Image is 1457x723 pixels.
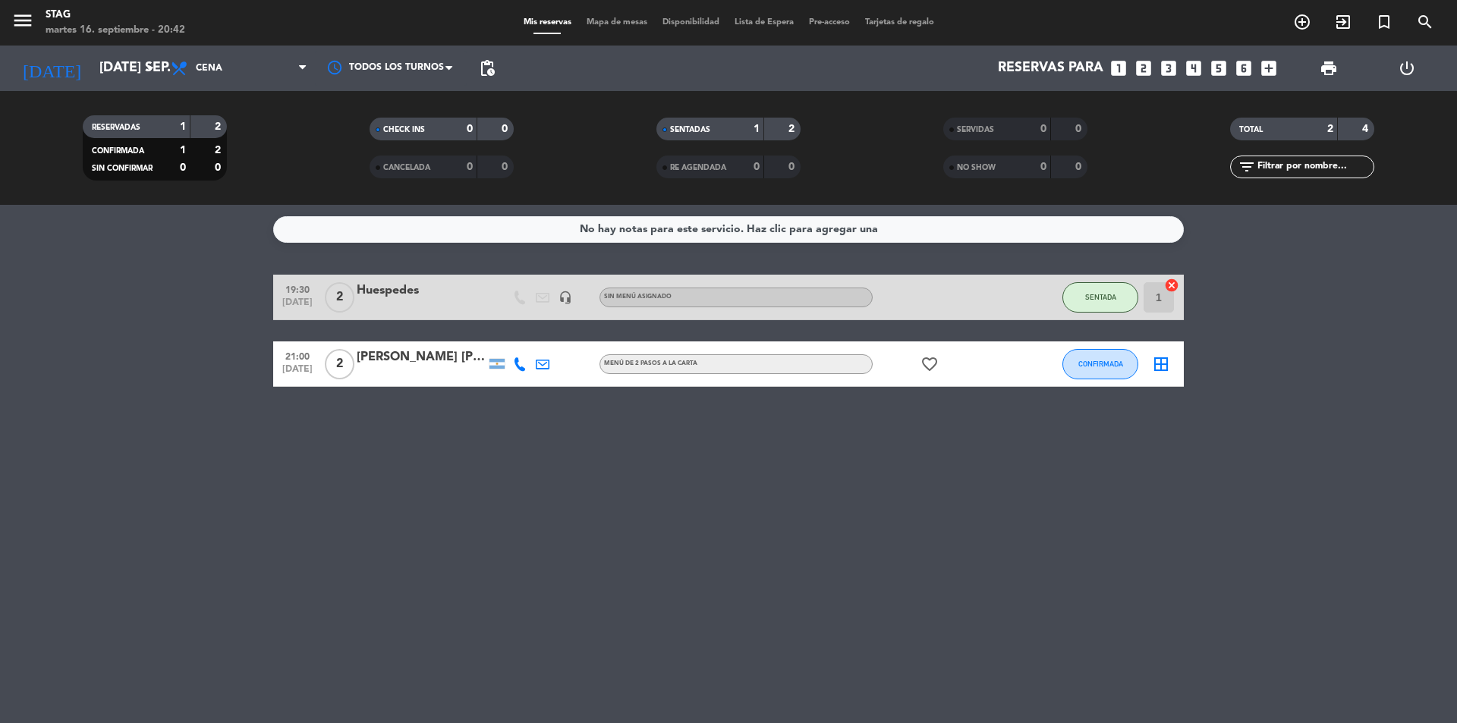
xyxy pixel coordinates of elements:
strong: 0 [180,162,186,173]
strong: 0 [788,162,798,172]
i: menu [11,9,34,32]
div: martes 16. septiembre - 20:42 [46,23,185,38]
span: Tarjetas de regalo [858,18,942,27]
span: Lista de Espera [727,18,801,27]
i: looks_one [1109,58,1128,78]
i: arrow_drop_down [141,59,159,77]
i: looks_5 [1209,58,1229,78]
span: CANCELADA [383,164,430,171]
strong: 0 [1040,124,1046,134]
span: Menú de 2 pasos a la Carta [604,360,697,366]
i: border_all [1152,355,1170,373]
span: Sin menú asignado [604,294,672,300]
strong: 2 [215,145,224,156]
span: NO SHOW [957,164,996,171]
i: power_settings_new [1398,59,1416,77]
strong: 0 [502,124,511,134]
button: CONFIRMADA [1062,349,1138,379]
i: exit_to_app [1334,13,1352,31]
strong: 0 [215,162,224,173]
span: CONFIRMADA [1078,360,1123,368]
button: menu [11,9,34,37]
span: Reservas para [998,61,1103,76]
span: print [1320,59,1338,77]
i: add_circle_outline [1293,13,1311,31]
input: Filtrar por nombre... [1256,159,1374,175]
span: SIN CONFIRMAR [92,165,153,172]
div: [PERSON_NAME] [PERSON_NAME] [357,347,486,367]
i: looks_6 [1234,58,1254,78]
i: [DATE] [11,52,92,85]
i: cancel [1164,278,1179,293]
span: SERVIDAS [957,126,994,134]
span: CONFIRMADA [92,147,144,155]
span: RE AGENDADA [670,164,726,171]
span: 2 [325,282,354,313]
strong: 0 [467,162,473,172]
span: [DATE] [278,297,316,315]
div: Huespedes [357,281,486,300]
span: 19:30 [278,280,316,297]
strong: 0 [467,124,473,134]
i: add_box [1259,58,1279,78]
span: Mis reservas [516,18,579,27]
i: search [1416,13,1434,31]
i: filter_list [1238,158,1256,176]
span: 2 [325,349,354,379]
div: STAG [46,8,185,23]
span: CHECK INS [383,126,425,134]
span: Cena [196,63,222,74]
span: SENTADA [1085,293,1116,301]
strong: 2 [788,124,798,134]
span: [DATE] [278,364,316,382]
span: Disponibilidad [655,18,727,27]
span: SENTADAS [670,126,710,134]
i: turned_in_not [1375,13,1393,31]
i: looks_two [1134,58,1153,78]
span: TOTAL [1239,126,1263,134]
span: pending_actions [478,59,496,77]
strong: 0 [754,162,760,172]
strong: 2 [1327,124,1333,134]
i: looks_3 [1159,58,1179,78]
strong: 1 [180,145,186,156]
strong: 0 [502,162,511,172]
span: Mapa de mesas [579,18,655,27]
strong: 0 [1075,124,1084,134]
i: looks_4 [1184,58,1204,78]
strong: 4 [1362,124,1371,134]
div: No hay notas para este servicio. Haz clic para agregar una [580,221,878,238]
span: RESERVADAS [92,124,140,131]
strong: 1 [180,121,186,132]
div: LOG OUT [1367,46,1446,91]
i: favorite_border [920,355,939,373]
strong: 2 [215,121,224,132]
strong: 1 [754,124,760,134]
strong: 0 [1075,162,1084,172]
strong: 0 [1040,162,1046,172]
span: 21:00 [278,347,316,364]
i: headset_mic [559,291,572,304]
span: Pre-acceso [801,18,858,27]
button: SENTADA [1062,282,1138,313]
